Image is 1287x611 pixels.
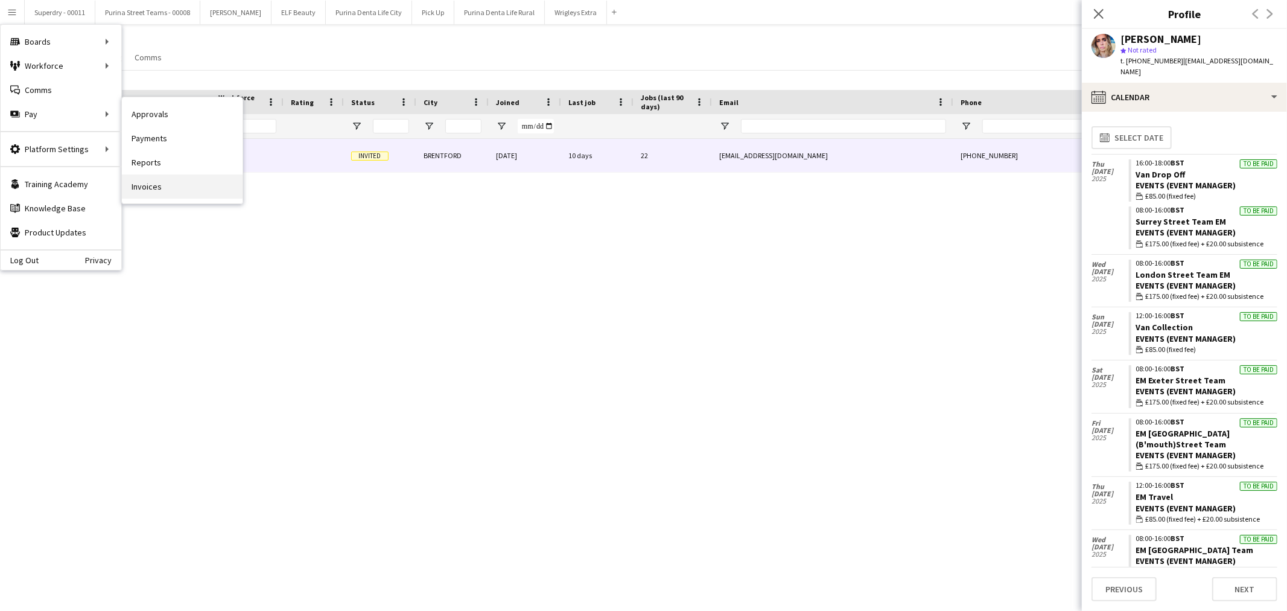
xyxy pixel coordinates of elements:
[1171,258,1185,267] span: BST
[1136,450,1277,461] div: Events (Event Manager)
[1092,381,1129,388] span: 2025
[412,1,454,24] button: Pick Up
[1136,418,1277,426] div: 08:00-16:00
[1092,313,1129,321] span: Sun
[1240,482,1277,491] div: To be paid
[1092,577,1157,601] button: Previous
[1171,205,1185,214] span: BST
[1136,322,1193,333] a: Van Collection
[1136,159,1277,167] div: 16:00-18:00
[85,255,121,265] a: Privacy
[1136,169,1186,180] a: Van Drop Off
[741,119,946,133] input: Email Filter Input
[1136,365,1277,373] div: 08:00-16:00
[1,54,121,78] div: Workforce
[1240,159,1277,168] div: To be paid
[1146,461,1264,472] span: £175.00 (fixed fee) + £20.00 subsistence
[1136,535,1277,542] div: 08:00-16:00
[351,121,362,132] button: Open Filter Menu
[1136,269,1231,280] a: London Street Team EM
[1240,418,1277,427] div: To be paid
[416,139,489,172] div: BRENTFORD
[1136,482,1277,489] div: 12:00-16:00
[1171,364,1185,373] span: BST
[1092,168,1129,175] span: [DATE]
[489,139,561,172] div: [DATE]
[1092,328,1129,335] span: 2025
[1146,514,1260,525] span: £85.00 (fixed fee) + £20.00 subsistence
[1,172,121,196] a: Training Academy
[1146,344,1196,355] span: £85.00 (fixed fee)
[1092,261,1129,268] span: Wed
[1136,312,1277,319] div: 12:00-16:00
[1092,427,1129,434] span: [DATE]
[982,119,1101,133] input: Phone Filter Input
[1092,268,1129,275] span: [DATE]
[1171,417,1185,426] span: BST
[1240,260,1277,269] div: To be paid
[1171,534,1185,543] span: BST
[1092,483,1129,490] span: Thu
[1240,312,1277,321] div: To be paid
[95,1,200,24] button: Purina Street Teams - 00008
[1,220,121,245] a: Product Updates
[1,196,121,220] a: Knowledge Base
[712,139,953,172] div: [EMAIL_ADDRESS][DOMAIN_NAME]
[373,119,409,133] input: Status Filter Input
[1240,206,1277,216] div: To be paid
[1092,490,1129,497] span: [DATE]
[272,1,326,24] button: ELF Beauty
[1,255,39,265] a: Log Out
[351,152,389,161] span: Invited
[518,119,554,133] input: Joined Filter Input
[1240,535,1277,544] div: To be paid
[1092,126,1172,149] button: Select date
[1136,260,1277,267] div: 08:00-16:00
[424,121,434,132] button: Open Filter Menu
[1120,56,1273,76] span: | [EMAIL_ADDRESS][DOMAIN_NAME]
[122,174,243,199] a: Invoices
[1171,311,1185,320] span: BST
[1136,280,1277,291] div: Events (Event Manager)
[1146,191,1196,202] span: £85.00 (fixed fee)
[1136,386,1277,397] div: Events (Event Manager)
[1136,333,1277,344] div: Events (Event Manager)
[1120,34,1201,45] div: [PERSON_NAME]
[1136,216,1227,227] a: Surrey Street Team EM
[1,30,121,54] div: Boards
[1136,503,1277,514] div: Events (Event Manager)
[1092,551,1129,558] span: 2025
[1082,6,1287,22] h3: Profile
[1136,545,1254,555] a: EM [GEOGRAPHIC_DATA] Team
[135,52,162,63] span: Comms
[454,1,545,24] button: Purina Denta Life Rural
[1092,321,1129,328] span: [DATE]
[961,98,982,107] span: Phone
[568,98,596,107] span: Last job
[1092,175,1129,182] span: 2025
[122,150,243,174] a: Reports
[1092,497,1129,505] span: 2025
[1120,56,1183,65] span: t. [PHONE_NUMBER]
[1092,161,1129,168] span: Thu
[496,98,520,107] span: Joined
[122,126,243,150] a: Payments
[1092,366,1129,374] span: Sat
[1,102,121,126] div: Pay
[545,1,607,24] button: Wrigleys Extra
[1092,543,1129,551] span: [DATE]
[1240,365,1277,374] div: To be paid
[1146,238,1264,249] span: £175.00 (fixed fee) + £20.00 subsistence
[953,139,1108,172] div: [PHONE_NUMBER]
[1082,83,1287,112] div: Calendar
[1092,374,1129,381] span: [DATE]
[351,98,375,107] span: Status
[1128,45,1157,54] span: Not rated
[326,1,412,24] button: Purina Denta Life City
[1136,555,1277,566] div: Events (Event Manager)
[1092,536,1129,543] span: Wed
[1171,158,1185,167] span: BST
[218,93,262,111] span: Workforce ID
[1136,428,1230,450] a: EM [GEOGRAPHIC_DATA] (B'mouth)Street Team
[1136,375,1226,386] a: EM Exeter Street Team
